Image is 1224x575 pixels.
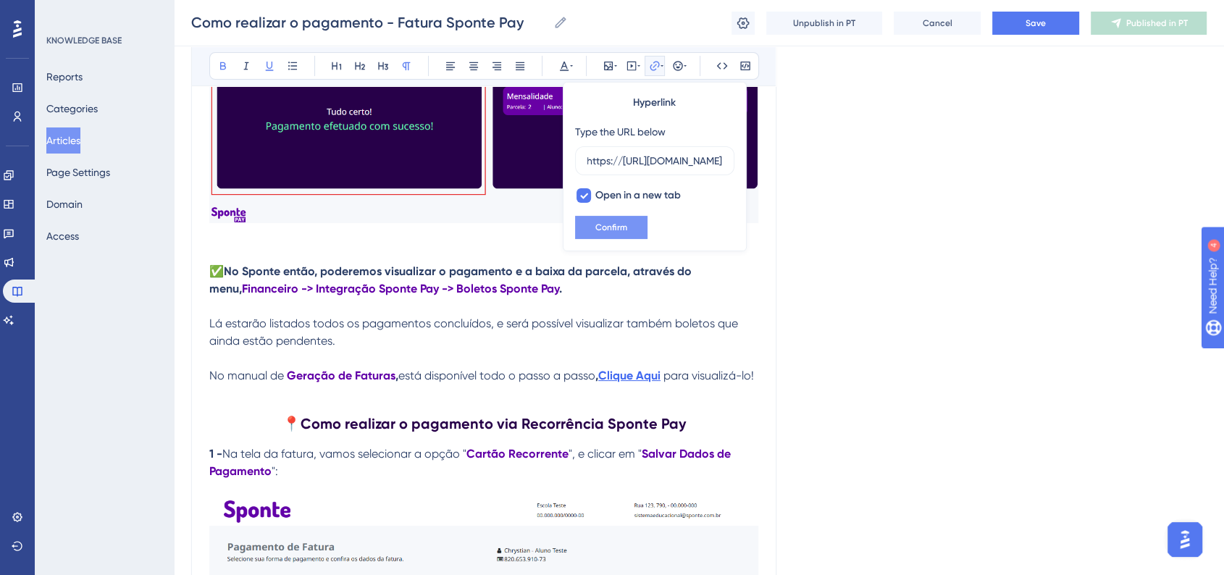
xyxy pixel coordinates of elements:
button: Unpublish in PT [766,12,882,35]
span: ✅ [209,264,224,278]
strong: No Sponte então, poderemos visualizar o pagamento e a baixa da parcela, através do menu, [209,264,695,295]
div: Type the URL below [575,123,666,140]
span: Hyperlink [633,94,676,112]
button: Articles [46,127,80,154]
span: está disponível todo o passo a passo [398,369,595,382]
button: Published in PT [1091,12,1207,35]
span: Cancel [923,17,952,29]
strong: , [595,369,598,382]
button: Save [992,12,1079,35]
span: Na tela da fatura, vamos selecionar a opção " [222,447,466,461]
span: Lá estarão listados todos os pagamentos concluídos, e será possível visualizar também boletos que... [209,316,741,348]
button: Confirm [575,216,647,239]
span: 📍 [282,415,301,432]
div: KNOWLEDGE BASE [46,35,122,46]
input: Type the value [587,153,722,169]
span: ", e clicar em " [569,447,642,461]
strong: Salvar Dados de Pagamento [209,447,734,478]
strong: Cartão Recorrente [466,447,569,461]
button: Cancel [894,12,981,35]
span: Unpublish in PT [793,17,855,29]
strong: . [559,282,562,295]
button: Page Settings [46,159,110,185]
span: ": [272,464,278,478]
strong: Como realizar o pagamento via Recorrência Sponte Pay [301,415,686,432]
a: Clique Aqui [598,369,661,382]
span: Save [1026,17,1046,29]
span: Published in PT [1126,17,1188,29]
span: Need Help? [34,4,91,21]
span: para visualizá-lo! [663,369,754,382]
button: Reports [46,64,83,90]
div: 4 [101,7,105,19]
iframe: UserGuiding AI Assistant Launcher [1163,518,1207,561]
span: Open in a new tab [595,187,681,204]
span: No manual de [209,369,284,382]
button: Access [46,223,79,249]
strong: Geração de Faturas [287,369,395,382]
strong: 1 - [209,447,222,461]
strong: Financeiro -> Integração Sponte Pay -> Boletos Sponte Pay [242,282,559,295]
button: Categories [46,96,98,122]
input: Article Name [191,12,548,33]
span: Confirm [595,222,627,233]
strong: , [395,369,398,382]
button: Domain [46,191,83,217]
